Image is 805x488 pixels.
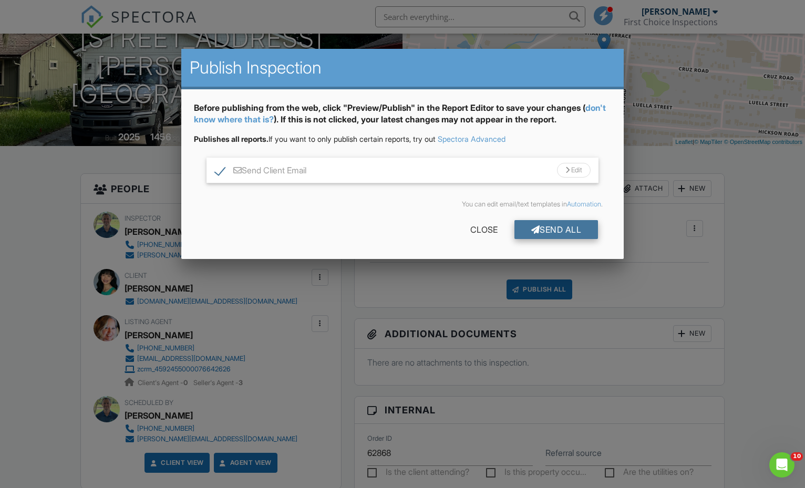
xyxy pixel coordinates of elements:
[769,452,794,477] iframe: Intercom live chat
[514,220,598,239] div: Send All
[453,220,514,239] div: Close
[194,134,436,143] span: If you want to only publish certain reports, try out
[190,57,616,78] h2: Publish Inspection
[194,134,269,143] strong: Publishes all reports.
[194,102,612,134] div: Before publishing from the web, click "Preview/Publish" in the Report Editor to save your changes...
[202,200,603,209] div: You can edit email/text templates in .
[567,200,601,208] a: Automation
[438,134,505,143] a: Spectora Advanced
[194,102,606,124] a: don't know where that is?
[557,163,591,178] div: Edit
[215,165,306,179] label: Send Client Email
[791,452,803,461] span: 10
